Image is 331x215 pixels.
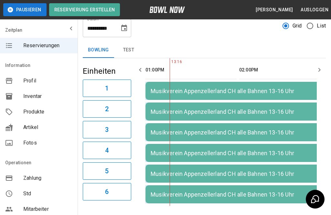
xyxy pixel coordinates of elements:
span: Produkte [23,108,72,116]
button: Ausloggen [298,4,331,16]
h6: 4 [105,145,109,156]
h6: 2 [105,104,109,114]
h6: 5 [105,166,109,176]
span: Mitarbeiter [23,205,72,213]
button: Pausieren [3,3,47,16]
button: Choose date, selected date is 16. Aug. 2025 [118,22,131,35]
button: 3 [83,121,131,138]
button: [PERSON_NAME] [253,4,295,16]
h5: Einheiten [83,66,131,76]
span: Artikel [23,124,72,131]
button: 6 [83,183,131,200]
span: List [317,22,326,30]
button: Reservierung erstellen [49,3,120,16]
button: test [114,42,143,58]
span: Profil [23,77,72,85]
button: Bowling [83,42,114,58]
img: logo [149,6,185,13]
button: 5 [83,162,131,180]
button: 4 [83,142,131,159]
th: 02:00PM [239,61,330,79]
span: Fotos [23,139,72,147]
button: 1 [83,80,131,97]
th: 01:00PM [145,61,237,79]
span: Inventar [23,92,72,100]
button: 2 [83,100,131,118]
h6: 6 [105,187,109,197]
span: Grid [293,22,302,30]
span: Zahlung [23,174,72,182]
span: Std [23,190,72,198]
span: 13:16 [170,59,171,65]
h6: 1 [105,83,109,93]
h6: 3 [105,124,109,135]
div: inventory tabs [83,42,326,58]
span: Reservierungen [23,42,72,49]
